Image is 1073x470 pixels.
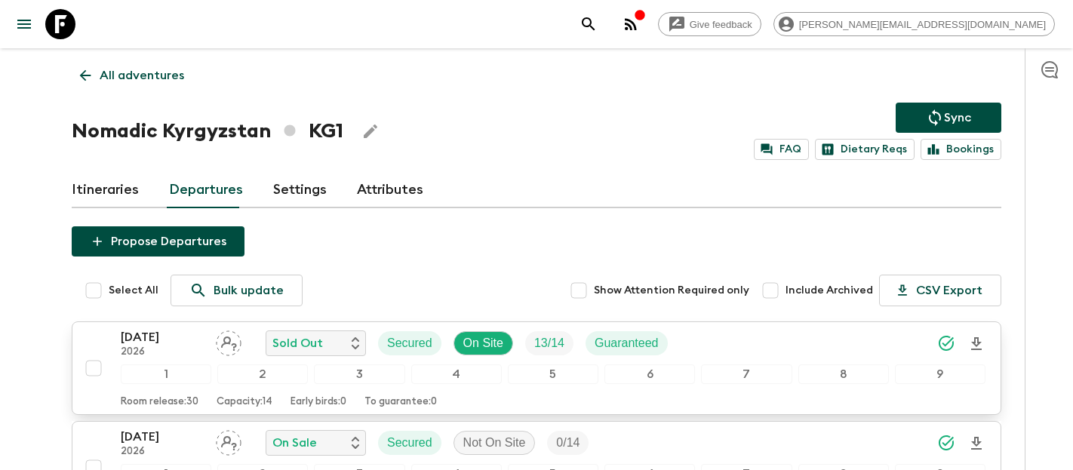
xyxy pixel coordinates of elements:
button: [DATE]2026Assign pack leaderSold OutSecuredOn SiteTrip FillGuaranteed123456789Room release:30Capa... [72,321,1001,415]
span: [PERSON_NAME][EMAIL_ADDRESS][DOMAIN_NAME] [791,19,1054,30]
p: Secured [387,434,432,452]
a: Bookings [921,139,1001,160]
svg: Download Onboarding [967,335,985,353]
button: CSV Export [879,275,1001,306]
div: 4 [411,364,502,384]
div: 7 [701,364,792,384]
p: Secured [387,334,432,352]
a: Itineraries [72,172,139,208]
svg: Synced Successfully [937,334,955,352]
h1: Nomadic Kyrgyzstan KG1 [72,116,343,146]
a: Dietary Reqs [815,139,915,160]
a: All adventures [72,60,192,91]
a: Bulk update [171,275,303,306]
div: 6 [604,364,695,384]
p: Early birds: 0 [291,396,346,408]
div: 5 [508,364,598,384]
div: Not On Site [453,431,536,455]
div: 1 [121,364,211,384]
div: Secured [378,331,441,355]
div: [PERSON_NAME][EMAIL_ADDRESS][DOMAIN_NAME] [773,12,1055,36]
div: Secured [378,431,441,455]
div: On Site [453,331,513,355]
p: On Sale [272,434,317,452]
p: Not On Site [463,434,526,452]
p: [DATE] [121,328,204,346]
span: Assign pack leader [216,435,241,447]
p: All adventures [100,66,184,84]
p: 13 / 14 [534,334,564,352]
span: Select All [109,283,158,298]
p: To guarantee: 0 [364,396,437,408]
p: 2026 [121,346,204,358]
p: Bulk update [214,281,284,300]
div: 3 [314,364,404,384]
svg: Synced Successfully [937,434,955,452]
button: Edit Adventure Title [355,116,386,146]
p: Sold Out [272,334,323,352]
p: Sync [944,109,971,127]
p: Guaranteed [595,334,659,352]
div: Trip Fill [525,331,573,355]
p: 2026 [121,446,204,458]
button: Sync adventure departures to the booking engine [896,103,1001,133]
p: 0 / 14 [556,434,580,452]
span: Give feedback [681,19,761,30]
button: Propose Departures [72,226,244,257]
svg: Download Onboarding [967,435,985,453]
span: Assign pack leader [216,335,241,347]
p: Capacity: 14 [217,396,272,408]
div: Trip Fill [547,431,589,455]
div: 9 [895,364,985,384]
a: Settings [273,172,327,208]
p: Room release: 30 [121,396,198,408]
a: Departures [169,172,243,208]
a: Attributes [357,172,423,208]
p: On Site [463,334,503,352]
button: search adventures [573,9,604,39]
span: Include Archived [786,283,873,298]
p: [DATE] [121,428,204,446]
div: 2 [217,364,308,384]
a: FAQ [754,139,809,160]
a: Give feedback [658,12,761,36]
span: Show Attention Required only [594,283,749,298]
button: menu [9,9,39,39]
div: 8 [798,364,889,384]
